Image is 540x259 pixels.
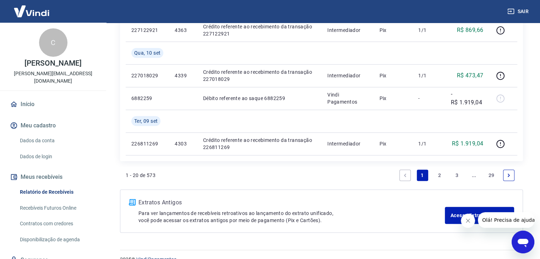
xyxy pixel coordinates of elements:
p: Débito referente ao saque 6882259 [203,95,316,102]
a: Page 1 is your current page [417,170,428,181]
a: Jump forward [468,170,480,181]
iframe: Mensagem da empresa [478,212,534,228]
p: 227018029 [131,72,163,79]
p: 1/1 [418,140,439,147]
img: Vindi [9,0,55,22]
a: Dados da conta [17,133,98,148]
p: [PERSON_NAME][EMAIL_ADDRESS][DOMAIN_NAME] [6,70,100,85]
p: Intermediador [327,140,368,147]
button: Sair [506,5,531,18]
p: Pix [380,140,407,147]
a: Next page [503,170,514,181]
p: Intermediador [327,72,368,79]
span: Olá! Precisa de ajuda? [4,5,60,11]
span: Ter, 09 set [134,117,158,125]
a: Início [9,97,98,112]
p: Pix [380,72,407,79]
p: 227122921 [131,27,163,34]
p: Crédito referente ao recebimento da transação 227122921 [203,23,316,37]
p: Pix [380,27,407,34]
p: Vindi Pagamentos [327,91,368,105]
a: Disponibilização de agenda [17,232,98,247]
p: - [418,95,439,102]
img: ícone [129,199,136,205]
p: 4363 [175,27,191,34]
a: Page 2 [434,170,445,181]
p: Extratos Antigos [138,198,445,207]
p: R$ 473,47 [457,71,484,80]
div: C [39,28,67,57]
p: Pix [380,95,407,102]
p: R$ 1.919,04 [452,139,483,148]
a: Dados de login [17,149,98,164]
button: Meu cadastro [9,118,98,133]
p: Intermediador [327,27,368,34]
iframe: Botão para abrir a janela de mensagens [512,231,534,253]
p: 1 - 20 de 573 [126,172,156,179]
p: Crédito referente ao recebimento da transação 226811269 [203,137,316,151]
p: Crédito referente ao recebimento da transação 227018029 [203,68,316,83]
a: Acesse Extratos Antigos [445,207,514,224]
a: Previous page [399,170,411,181]
a: Relatório de Recebíveis [17,185,98,199]
p: Para ver lançamentos de recebíveis retroativos ao lançamento do extrato unificado, você pode aces... [138,210,445,224]
a: Recebíveis Futuros Online [17,201,98,215]
a: Page 3 [451,170,463,181]
ul: Pagination [397,167,517,184]
p: 1/1 [418,72,439,79]
p: 4339 [175,72,191,79]
p: R$ 869,66 [457,26,484,34]
a: Contratos com credores [17,216,98,231]
p: 6882259 [131,95,163,102]
p: 4303 [175,140,191,147]
p: 226811269 [131,140,163,147]
p: -R$ 1.919,04 [451,90,483,107]
p: 1/1 [418,27,439,34]
p: [PERSON_NAME] [24,60,81,67]
button: Meus recebíveis [9,169,98,185]
iframe: Fechar mensagem [461,214,475,228]
a: Page 29 [486,170,497,181]
span: Qua, 10 set [134,49,160,56]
